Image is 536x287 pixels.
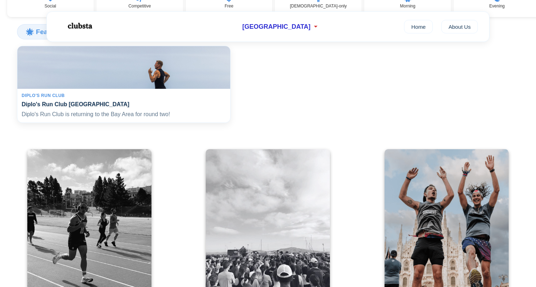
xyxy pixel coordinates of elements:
p: [DEMOGRAPHIC_DATA]-only [290,4,347,9]
div: Diplo's Run Club [22,93,226,98]
a: About Us [441,20,478,33]
p: Free [225,4,233,9]
p: Social [45,4,56,9]
img: Logo [58,17,101,35]
span: [GEOGRAPHIC_DATA] [242,23,310,31]
a: Home [404,20,433,33]
p: Diplo's Run Club is returning to the Bay Area for round two! [22,110,226,118]
h4: Diplo's Run Club [GEOGRAPHIC_DATA] [22,101,226,108]
p: Competitive [128,4,151,9]
p: Evening [489,4,504,9]
img: Diplo's Run Club San Francisco [14,45,233,90]
p: Morning [400,4,415,9]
